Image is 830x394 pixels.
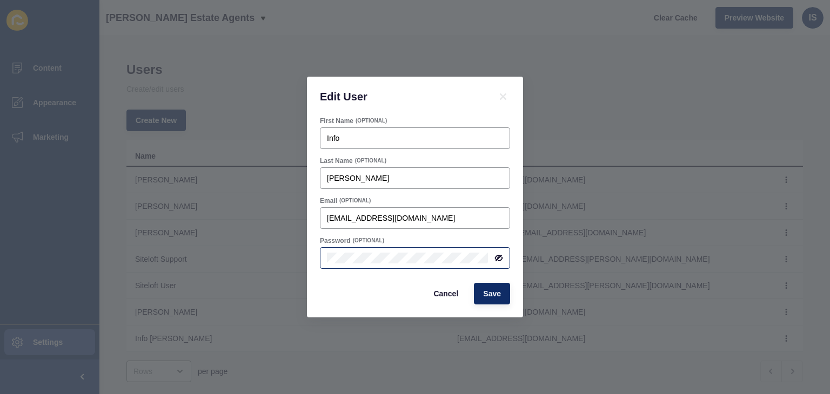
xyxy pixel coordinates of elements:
[353,237,384,244] span: (OPTIONAL)
[356,117,387,125] span: (OPTIONAL)
[474,283,510,304] button: Save
[483,288,501,299] span: Save
[424,283,467,304] button: Cancel
[320,90,483,104] h1: Edit User
[355,157,386,165] span: (OPTIONAL)
[320,117,353,125] label: First Name
[320,236,351,245] label: Password
[433,288,458,299] span: Cancel
[339,197,371,205] span: (OPTIONAL)
[320,196,337,205] label: Email
[320,157,353,165] label: Last Name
